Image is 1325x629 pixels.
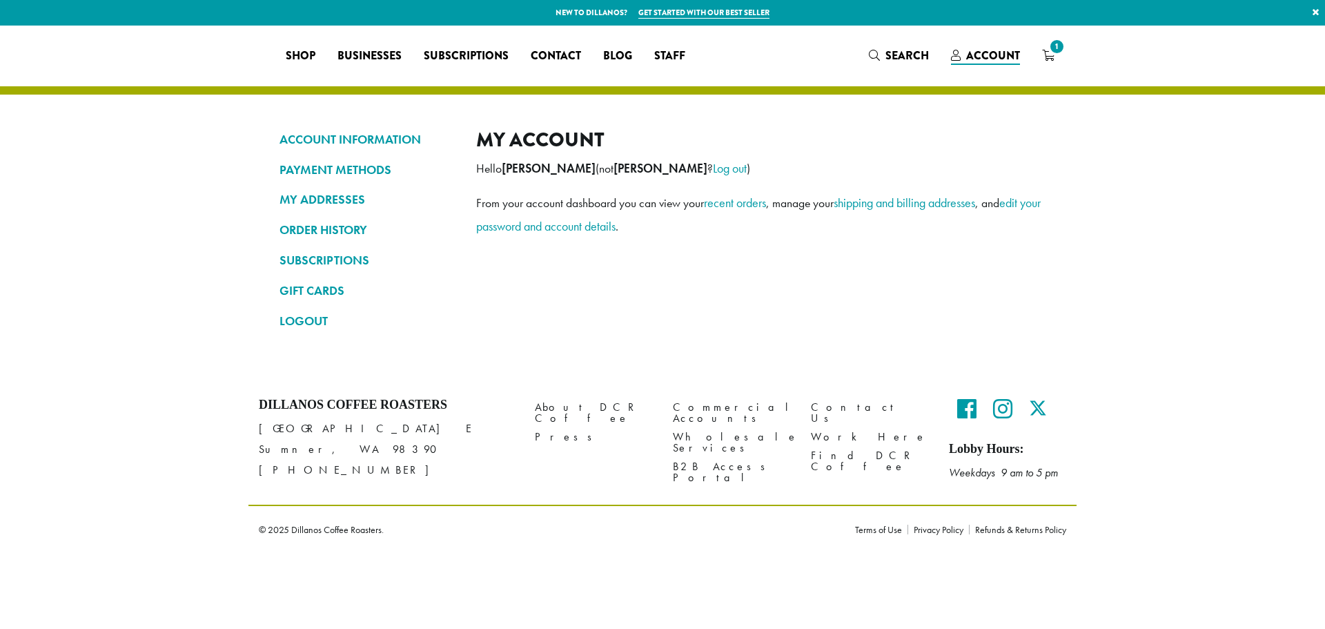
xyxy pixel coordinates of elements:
[704,195,766,211] a: recent orders
[855,525,907,534] a: Terms of Use
[1048,37,1066,56] span: 1
[259,525,834,534] p: © 2025 Dillanos Coffee Roasters.
[949,465,1058,480] em: Weekdays 9 am to 5 pm
[535,398,652,427] a: About DCR Coffee
[638,7,769,19] a: Get started with our best seller
[811,398,928,427] a: Contact Us
[502,161,596,176] strong: [PERSON_NAME]
[654,48,685,65] span: Staff
[279,309,455,333] a: LOGOUT
[476,157,1046,180] p: Hello (not ? )
[603,48,632,65] span: Blog
[279,279,455,302] a: GIFT CARDS
[279,128,455,344] nav: Account pages
[885,48,929,64] span: Search
[673,398,790,427] a: Commercial Accounts
[966,48,1020,64] span: Account
[476,128,1046,152] h2: My account
[259,418,514,481] p: [GEOGRAPHIC_DATA] E Sumner, WA 98390 [PHONE_NUMBER]
[673,458,790,487] a: B2B Access Portal
[907,525,969,534] a: Privacy Policy
[713,160,747,176] a: Log out
[279,249,455,272] a: SUBSCRIPTIONS
[279,218,455,242] a: ORDER HISTORY
[275,45,326,67] a: Shop
[279,188,455,211] a: MY ADDRESSES
[834,195,975,211] a: shipping and billing addresses
[279,128,455,151] a: ACCOUNT INFORMATION
[949,442,1066,457] h5: Lobby Hours:
[279,158,455,182] a: PAYMENT METHODS
[531,48,581,65] span: Contact
[858,44,940,67] a: Search
[476,191,1046,238] p: From your account dashboard you can view your , manage your , and .
[337,48,402,65] span: Businesses
[673,428,790,458] a: Wholesale Services
[535,428,652,447] a: Press
[643,45,696,67] a: Staff
[259,398,514,413] h4: Dillanos Coffee Roasters
[811,428,928,447] a: Work Here
[969,525,1066,534] a: Refunds & Returns Policy
[811,447,928,476] a: Find DCR Coffee
[286,48,315,65] span: Shop
[614,161,707,176] strong: [PERSON_NAME]
[424,48,509,65] span: Subscriptions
